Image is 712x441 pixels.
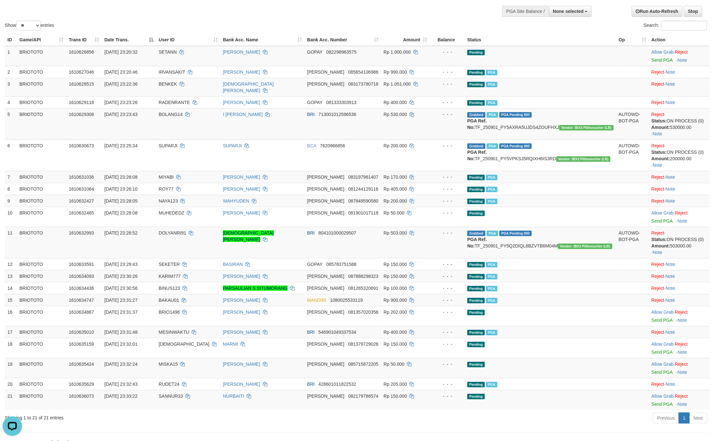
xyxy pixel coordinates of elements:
[384,100,407,105] span: Rp 400.000
[348,186,378,192] span: Copy 081244129116 to clipboard
[384,112,407,117] span: Rp 530.000
[651,100,664,105] a: Reject
[675,310,688,315] a: Reject
[159,230,186,236] span: DOLYANRI91
[307,274,344,279] span: [PERSON_NAME]
[307,100,322,105] span: GOPAY
[689,413,707,424] a: Next
[17,66,66,78] td: BRIOTOTO
[433,285,462,291] div: - - -
[467,150,487,161] b: PGA Ref. No:
[433,261,462,268] div: - - -
[467,82,485,87] span: Pending
[465,140,616,171] td: TF_250901_PY5VPKSJ5RQIXH6IS3RD
[644,21,707,30] label: Search:
[651,350,673,355] a: Send PGA
[384,81,411,87] span: Rp 1.051.000
[348,198,378,204] span: Copy 087849590580 to clipboard
[105,286,138,291] span: [DATE] 23:30:56
[384,186,407,192] span: Rp 405.000
[384,49,411,55] span: Rp 1.000.000
[651,286,664,291] a: Reject
[5,195,17,207] td: 9
[159,210,184,215] span: MUHEDEDZ
[499,112,532,118] span: PGA Pending
[678,318,687,323] a: Note
[223,143,242,148] a: SUPARJI
[223,274,260,279] a: [PERSON_NAME]
[467,175,485,180] span: Pending
[467,199,485,204] span: Pending
[559,125,614,131] span: Vendor URL: https://dashboard.q2checkout.com/secure
[16,21,40,30] select: Showentries
[159,174,173,180] span: MIYABI
[307,262,322,267] span: GOPAY
[223,394,244,399] a: NURBAITI
[318,112,356,117] span: Copy 713001012596536 to clipboard
[651,186,664,192] a: Reject
[467,286,485,291] span: Pending
[651,118,707,131] div: ON PROCESS (0) 530000.00
[159,112,183,117] span: BOLANG14
[102,34,156,46] th: Date Trans.: activate to sort column descending
[223,330,260,335] a: [PERSON_NAME]
[651,262,664,267] a: Reject
[433,49,462,55] div: - - -
[223,112,263,117] a: I [PERSON_NAME]
[678,402,687,407] a: Note
[651,298,664,303] a: Reject
[679,413,690,424] a: 1
[159,49,177,55] span: SETANN
[69,274,94,279] span: 1610634093
[348,174,378,180] span: Copy 083197961407 to clipboard
[649,140,709,171] td: · ·
[105,81,138,87] span: [DATE] 23:22:36
[159,143,177,148] span: SUPARJI
[307,210,344,215] span: [PERSON_NAME]
[105,69,138,75] span: [DATE] 23:20:46
[467,274,485,279] span: Pending
[223,174,260,180] a: [PERSON_NAME]
[467,237,487,248] b: PGA Ref. No:
[384,143,407,148] span: Rp 200.000
[502,6,549,17] div: PGA Site Balance /
[17,78,66,96] td: BRIOTOTO
[553,9,584,14] span: None selected
[649,270,709,282] td: ·
[307,298,326,303] span: MANDIRI
[318,230,356,236] span: Copy 804101000029507 to clipboard
[5,34,17,46] th: ID
[223,310,260,315] a: [PERSON_NAME]
[348,81,378,87] span: Copy 083173780718 to clipboard
[467,211,485,216] span: Pending
[384,210,405,215] span: Rp 50.000
[486,70,497,75] span: Marked by bzmprad
[467,118,487,130] b: PGA Ref. No:
[17,183,66,195] td: BRIOTOTO
[307,174,344,180] span: [PERSON_NAME]
[69,262,94,267] span: 1610633591
[5,108,17,140] td: 5
[651,341,673,347] a: Allow Grab
[487,231,498,236] span: Marked by bzmstev
[649,34,709,46] th: Action
[433,210,462,216] div: - - -
[465,34,616,46] th: Status
[666,69,675,75] a: Note
[653,413,679,424] a: Previous
[105,174,138,180] span: [DATE] 23:26:08
[384,286,407,291] span: Rp 100.000
[649,66,709,78] td: ·
[17,171,66,183] td: BRIOTOTO
[651,362,673,367] a: Allow Grab
[5,183,17,195] td: 8
[651,118,667,123] b: Status:
[649,96,709,108] td: ·
[433,111,462,118] div: - - -
[223,69,260,75] a: [PERSON_NAME]
[653,250,662,255] a: Note
[5,258,17,270] td: 12
[651,58,673,63] a: Send PGA
[17,258,66,270] td: BRIOTOTO
[651,174,664,180] a: Reject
